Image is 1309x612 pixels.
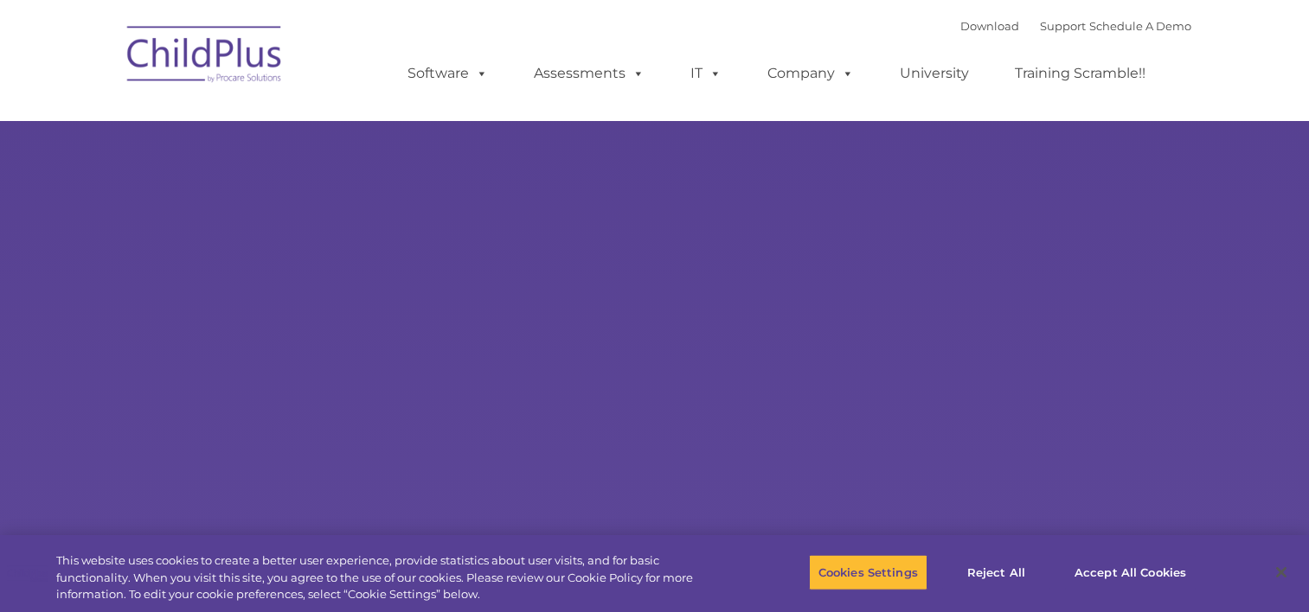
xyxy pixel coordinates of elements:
button: Reject All [942,554,1050,590]
button: Accept All Cookies [1065,554,1196,590]
a: Training Scramble!! [998,56,1163,91]
a: University [882,56,986,91]
a: Download [960,19,1019,33]
a: Schedule A Demo [1089,19,1191,33]
button: Close [1262,553,1300,591]
a: Support [1040,19,1086,33]
a: Software [390,56,505,91]
img: ChildPlus by Procare Solutions [119,14,292,100]
a: Assessments [517,56,662,91]
div: This website uses cookies to create a better user experience, provide statistics about user visit... [56,552,720,603]
font: | [960,19,1191,33]
a: IT [673,56,739,91]
a: Company [750,56,871,91]
button: Cookies Settings [809,554,927,590]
